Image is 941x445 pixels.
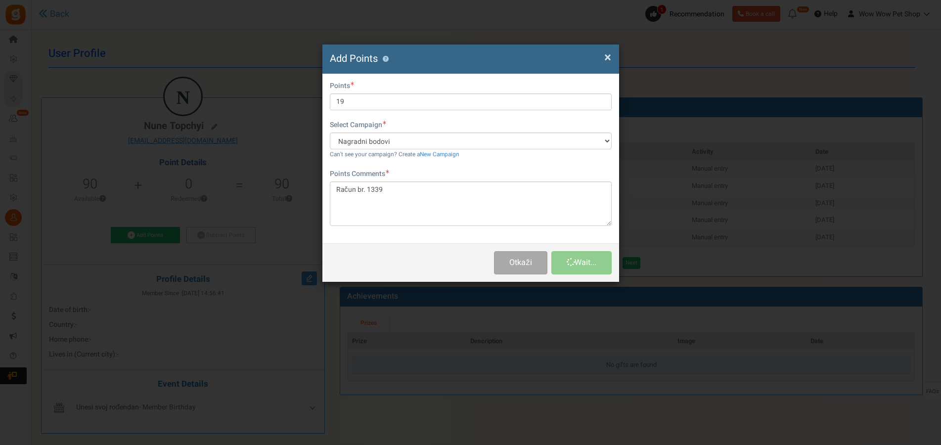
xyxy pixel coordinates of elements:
[8,4,38,34] button: Open LiveChat chat widget
[604,48,611,67] span: ×
[330,150,459,159] small: Can't see your campaign? Create a
[330,120,386,130] label: Select Campaign
[494,251,547,274] button: Otkaži
[330,51,378,66] span: Add Points
[383,56,389,62] button: ?
[330,81,354,91] label: Points
[420,150,459,159] a: New Campaign
[330,169,389,179] label: Points Comments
